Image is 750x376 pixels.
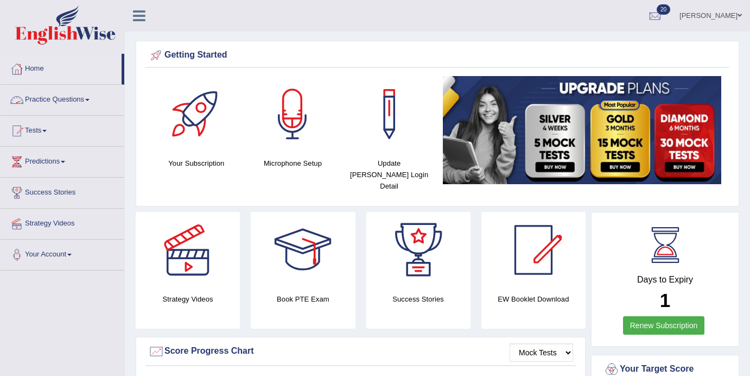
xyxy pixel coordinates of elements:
h4: Strategy Videos [136,293,240,305]
span: 20 [657,4,670,15]
img: small5.jpg [443,76,721,184]
a: Strategy Videos [1,209,124,236]
h4: Success Stories [366,293,471,305]
div: Getting Started [148,47,727,64]
a: Predictions [1,147,124,174]
a: Your Account [1,240,124,267]
a: Success Stories [1,178,124,205]
a: Home [1,54,122,81]
a: Tests [1,116,124,143]
h4: Microphone Setup [250,158,336,169]
h4: Update [PERSON_NAME] Login Detail [346,158,432,192]
a: Practice Questions [1,85,124,112]
a: Renew Subscription [623,316,705,335]
h4: Book PTE Exam [251,293,355,305]
div: Score Progress Chart [148,343,573,360]
h4: Your Subscription [154,158,239,169]
h4: Days to Expiry [603,275,727,285]
h4: EW Booklet Download [481,293,586,305]
b: 1 [660,290,670,311]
